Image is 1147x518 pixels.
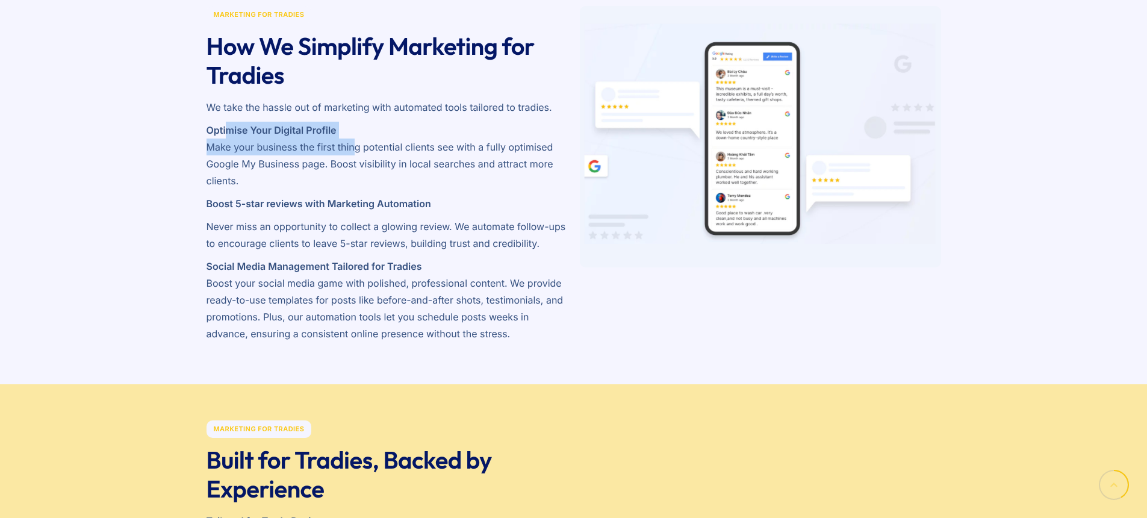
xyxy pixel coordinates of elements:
h6: marketing for tradies [207,420,312,438]
h6: Marketing for tradies [207,6,312,23]
strong: Boost 5-star reviews with Marketing Automation [207,198,431,210]
p: Boost your social media game with polished, professional content. We provide ready-to-use templat... [207,258,568,342]
p: Never miss an opportunity to collect a glowing review. We automate follow-ups to encourage client... [207,218,568,252]
h2: How We Simplify Marketing for Tradies [207,32,568,90]
p: We take the hassle out of marketing with automated tools tailored to tradies. [207,99,568,116]
strong: Optimise Your Digital Profile [207,124,337,136]
img: Phone screen showing 5-star Google reviews for a trade business [580,6,941,267]
h2: Built for Tradies, Backed by Experience [207,446,568,504]
strong: Social Media Management Tailored for Tradies [207,260,422,272]
p: Make your business the first thing potential clients see with a fully optimised Google My Busines... [207,122,568,189]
